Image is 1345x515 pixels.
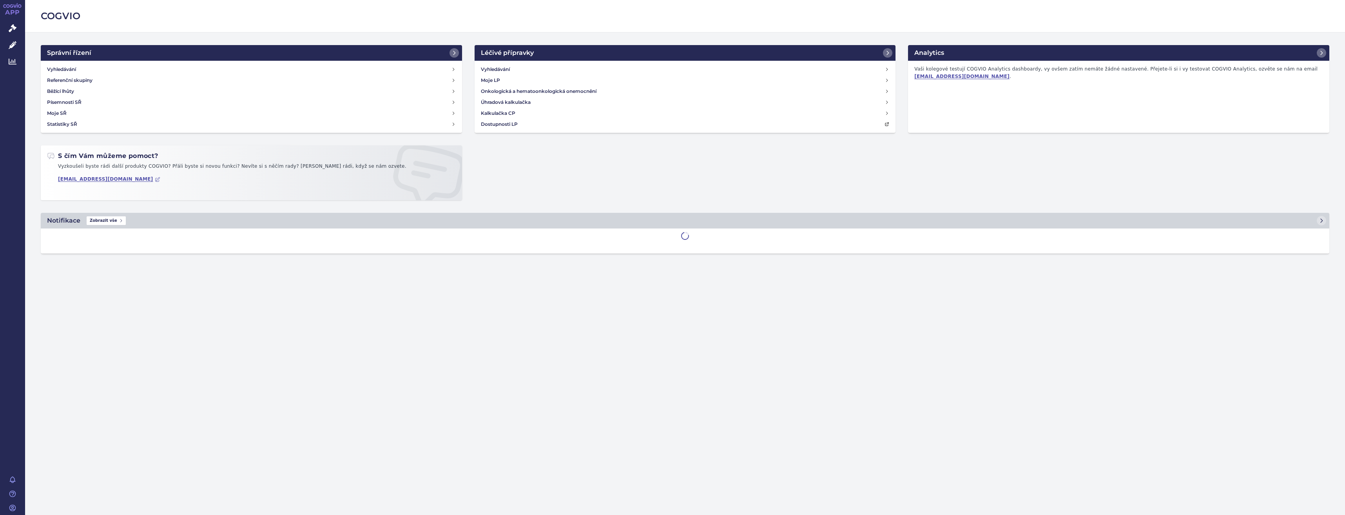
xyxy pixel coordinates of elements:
p: Vaši kolegové testují COGVIO Analytics dashboardy, vy ovšem zatím nemáte žádné nastavené. Přejete... [911,64,1326,82]
h4: Referenční skupiny [47,76,92,84]
h2: S čím Vám můžeme pomoct? [47,152,158,160]
a: Kalkulačka CP [478,108,893,119]
h4: Moje SŘ [47,109,67,117]
a: Úhradová kalkulačka [478,97,893,108]
a: Statistiky SŘ [44,119,459,130]
h2: Analytics [914,48,944,58]
a: Vyhledávání [478,64,893,75]
a: Dostupnosti LP [478,119,893,130]
h2: Notifikace [47,216,80,225]
h4: Běžící lhůty [47,87,74,95]
p: Vyzkoušeli byste rádi další produkty COGVIO? Přáli byste si novou funkci? Nevíte si s něčím rady?... [47,163,456,174]
a: Vyhledávání [44,64,459,75]
h2: Léčivé přípravky [481,48,534,58]
a: Referenční skupiny [44,75,459,86]
h4: Vyhledávání [47,65,76,73]
span: Zobrazit vše [87,216,126,225]
h4: Kalkulačka CP [481,109,515,117]
a: Běžící lhůty [44,86,459,97]
h4: Vyhledávání [481,65,510,73]
a: [EMAIL_ADDRESS][DOMAIN_NAME] [58,176,160,182]
h4: Úhradová kalkulačka [481,98,531,106]
h4: Dostupnosti LP [481,120,518,128]
h2: Správní řízení [47,48,91,58]
a: [EMAIL_ADDRESS][DOMAIN_NAME] [914,74,1010,79]
h4: Písemnosti SŘ [47,98,82,106]
a: Onkologická a hematoonkologická onemocnění [478,86,893,97]
a: Analytics [908,45,1329,61]
a: Léčivé přípravky [475,45,896,61]
h2: COGVIO [41,9,1329,23]
h4: Onkologická a hematoonkologická onemocnění [481,87,596,95]
a: Moje SŘ [44,108,459,119]
a: Správní řízení [41,45,462,61]
h4: Statistiky SŘ [47,120,77,128]
a: Písemnosti SŘ [44,97,459,108]
a: NotifikaceZobrazit vše [41,213,1329,228]
a: Moje LP [478,75,893,86]
h4: Moje LP [481,76,500,84]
